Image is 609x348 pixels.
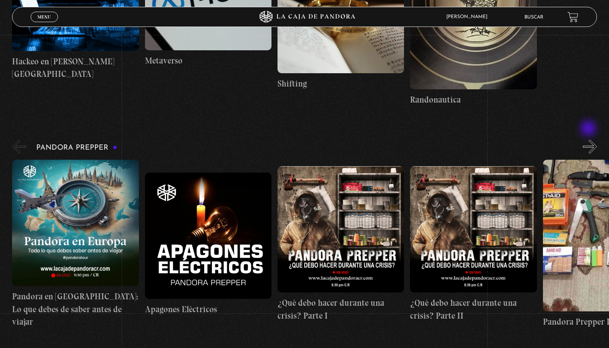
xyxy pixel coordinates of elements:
a: View your shopping cart [568,12,578,23]
span: [PERSON_NAME] [442,14,495,19]
button: Previous [12,140,26,154]
h4: Apagones Eléctricos [145,303,271,316]
h4: ¿Qué debo hacer durante una crisis? Parte I [278,297,404,322]
a: Pandora en [GEOGRAPHIC_DATA]: Lo que debes de saber antes de viajar [12,160,139,328]
span: Cerrar [35,21,54,27]
h4: Metaverso [145,54,271,67]
a: Apagones Eléctricos [145,160,271,328]
h4: Hackeo en [PERSON_NAME][GEOGRAPHIC_DATA] [12,55,139,80]
h4: ¿Qué debo hacer durante una crisis? Parte II [410,297,536,322]
a: ¿Qué debo hacer durante una crisis? Parte II [410,160,536,328]
h3: Pandora Prepper [36,144,117,152]
h4: Shifting [278,77,404,90]
h4: Pandora en [GEOGRAPHIC_DATA]: Lo que debes de saber antes de viajar [12,290,139,328]
button: Next [583,140,597,154]
span: Menu [37,14,51,19]
a: ¿Qué debo hacer durante una crisis? Parte I [278,160,404,328]
a: Buscar [524,15,543,20]
h4: Randonautica [410,93,536,106]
